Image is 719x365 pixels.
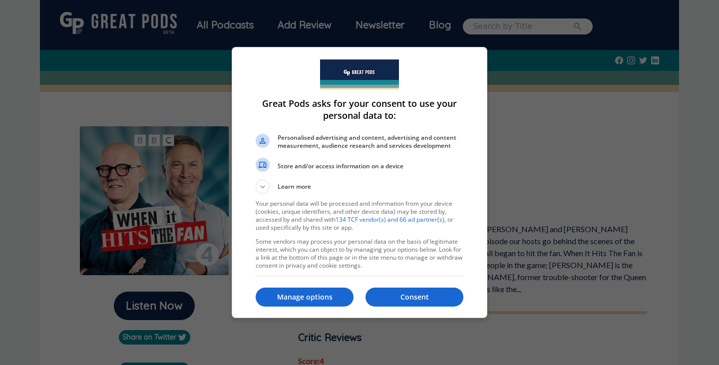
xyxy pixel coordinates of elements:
[278,182,311,194] span: Learn more
[256,180,463,194] button: Learn more
[278,162,463,170] span: Store and/or access information on a device
[232,47,487,318] div: Great Pods asks for your consent to use your personal data to:
[336,215,444,224] a: 134 TCF vendor(s) and 66 ad partner(s)
[256,97,463,121] h1: Great Pods asks for your consent to use your personal data to:
[320,59,399,89] img: Welcome to Great Pods
[278,134,463,150] span: Personalised advertising and content, advertising and content measurement, audience research and ...
[256,288,354,307] button: Manage options
[256,238,463,270] p: Some vendors may process your personal data on the basis of legitimate interest, which you can ob...
[256,200,463,232] p: Your personal data will be processed and information from your device (cookies, unique identifier...
[256,292,354,302] p: Manage options
[365,292,463,302] p: Consent
[365,288,463,307] button: Consent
